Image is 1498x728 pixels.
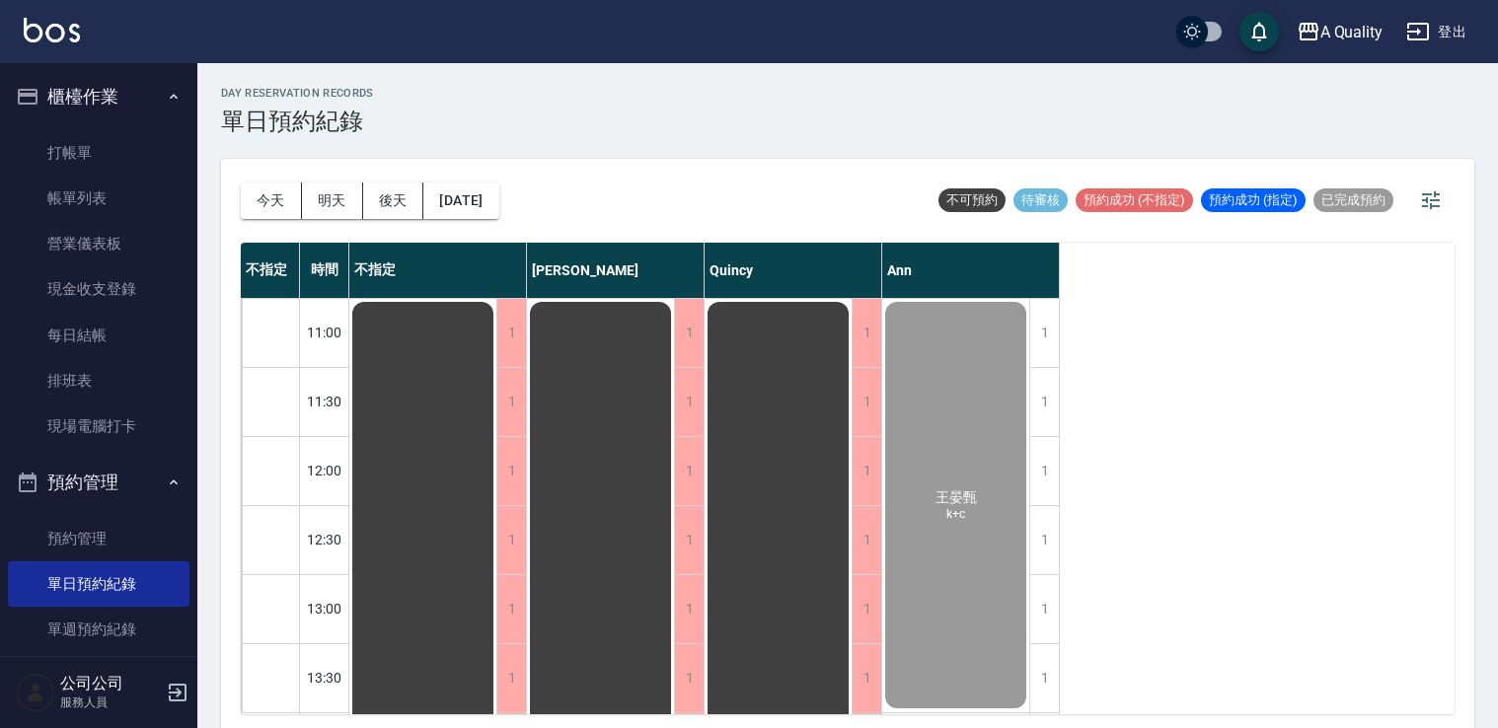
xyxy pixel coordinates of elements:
div: Quincy [705,243,882,298]
div: 1 [1029,437,1059,505]
button: 明天 [302,182,363,219]
button: 預約管理 [8,457,189,508]
div: [PERSON_NAME] [527,243,705,298]
div: 1 [674,506,704,574]
div: 1 [852,575,881,643]
button: A Quality [1289,12,1391,52]
a: 單日預約紀錄 [8,561,189,607]
div: 1 [1029,299,1059,367]
img: Person [16,673,55,712]
div: 1 [674,299,704,367]
div: A Quality [1320,20,1384,44]
div: 13:30 [300,643,349,712]
div: 1 [852,437,881,505]
button: 登出 [1398,14,1474,50]
span: 已完成預約 [1313,191,1393,209]
a: 打帳單 [8,130,189,176]
a: 現場電腦打卡 [8,403,189,449]
div: 1 [674,575,704,643]
div: 不指定 [349,243,527,298]
a: 每日結帳 [8,313,189,358]
div: 1 [1029,506,1059,574]
div: 不指定 [241,243,300,298]
div: 1 [1029,644,1059,712]
a: 排班表 [8,358,189,403]
p: 服務人員 [60,693,161,711]
div: Ann [882,243,1060,298]
div: 1 [852,644,881,712]
span: 待審核 [1013,191,1068,209]
div: 1 [674,368,704,436]
span: k+c [942,507,969,521]
a: 單週預約紀錄 [8,607,189,652]
div: 1 [496,575,526,643]
img: Logo [24,18,80,42]
div: 12:00 [300,436,349,505]
div: 1 [496,368,526,436]
div: 1 [852,368,881,436]
button: [DATE] [423,182,498,219]
div: 1 [496,437,526,505]
button: 後天 [363,182,424,219]
div: 1 [674,437,704,505]
button: 櫃檯作業 [8,71,189,122]
div: 11:00 [300,298,349,367]
div: 12:30 [300,505,349,574]
h5: 公司公司 [60,674,161,693]
div: 1 [674,644,704,712]
h2: day Reservation records [221,87,374,100]
span: 預約成功 (不指定) [1076,191,1193,209]
span: 預約成功 (指定) [1201,191,1306,209]
a: 現金收支登錄 [8,266,189,312]
div: 11:30 [300,367,349,436]
a: 帳單列表 [8,176,189,221]
span: 王晏甄 [932,489,981,507]
a: 預約管理 [8,516,189,561]
div: 1 [852,299,881,367]
div: 1 [496,644,526,712]
h3: 單日預約紀錄 [221,108,374,135]
button: save [1239,12,1279,51]
div: 13:00 [300,574,349,643]
div: 1 [1029,575,1059,643]
div: 1 [496,299,526,367]
div: 1 [852,506,881,574]
span: 不可預約 [938,191,1006,209]
div: 1 [496,506,526,574]
a: 營業儀表板 [8,221,189,266]
div: 時間 [300,243,349,298]
button: 今天 [241,182,302,219]
div: 1 [1029,368,1059,436]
